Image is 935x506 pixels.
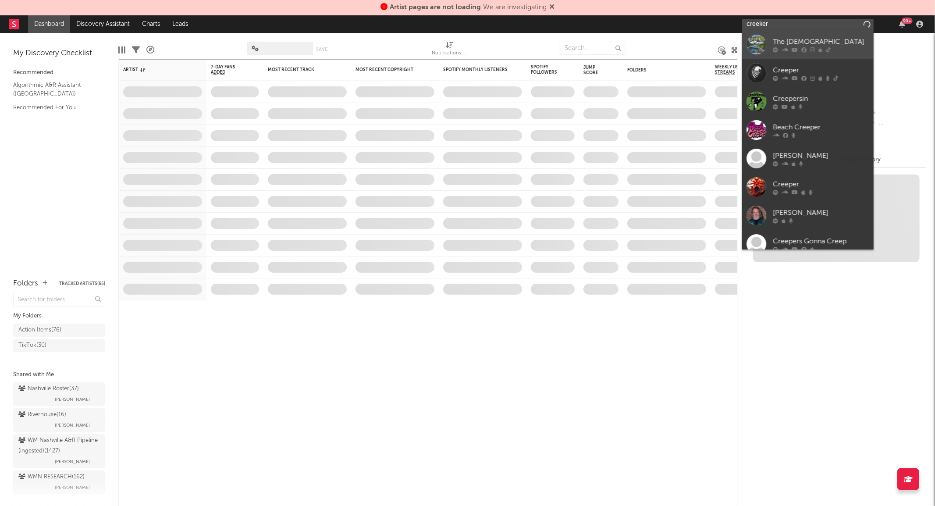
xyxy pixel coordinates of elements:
[531,64,562,75] div: Spotify Followers
[13,80,96,98] a: Algorithmic A&R Assistant ([GEOGRAPHIC_DATA])
[166,15,194,33] a: Leads
[118,37,125,63] div: Edit Columns
[18,435,98,456] div: WM Nashville A&R Pipeline (ingested) ( 1427 )
[773,179,869,190] div: Creeper
[13,408,105,432] a: Riverhouse(16)[PERSON_NAME]
[773,65,869,76] div: Creeper
[390,4,481,11] span: Artist pages are not loading
[13,311,105,321] div: My Folders
[18,472,85,482] div: WMN RESEARCH ( 162 )
[146,37,154,63] div: A&R Pipeline
[55,394,90,405] span: [PERSON_NAME]
[742,87,874,116] a: Creepersin
[868,119,926,130] div: --
[13,434,105,468] a: WM Nashville A&R Pipeline (ingested)(1427)[PERSON_NAME]
[55,482,90,493] span: [PERSON_NAME]
[316,47,327,52] button: Save
[13,324,105,337] a: Action Items(76)
[742,30,874,59] a: The [DEMOGRAPHIC_DATA]
[13,103,96,112] a: Recommended For You
[13,370,105,380] div: Shared with Me
[773,94,869,104] div: Creepersin
[902,18,913,24] div: 99 +
[132,37,140,63] div: Filters
[773,236,869,247] div: Creepers Gonna Creep
[773,122,869,133] div: Beach Creeper
[583,65,605,75] div: Jump Score
[432,37,467,63] div: Notifications (Artist)
[18,340,46,351] div: TikTok ( 30 )
[356,67,421,72] div: Most Recent Copyright
[868,107,926,119] div: --
[742,116,874,144] a: Beach Creeper
[268,67,334,72] div: Most Recent Track
[773,37,869,47] div: The [DEMOGRAPHIC_DATA]
[13,382,105,406] a: Nashville Roster(37)[PERSON_NAME]
[742,59,874,87] a: Creeper
[742,173,874,201] a: Creeper
[28,15,70,33] a: Dashboard
[18,384,79,394] div: Nashville Roster ( 37 )
[13,339,105,352] a: TikTok(30)
[773,151,869,161] div: [PERSON_NAME]
[13,278,38,289] div: Folders
[18,325,61,335] div: Action Items ( 76 )
[899,21,905,28] button: 99+
[715,64,746,75] span: Weekly US Streams
[627,68,693,73] div: Folders
[549,4,555,11] span: Dismiss
[742,201,874,230] a: [PERSON_NAME]
[13,470,105,494] a: WMN RESEARCH(162)[PERSON_NAME]
[432,48,467,59] div: Notifications (Artist)
[560,42,626,55] input: Search...
[55,420,90,431] span: [PERSON_NAME]
[123,67,189,72] div: Artist
[18,410,66,420] div: Riverhouse ( 16 )
[211,64,246,75] span: 7-Day Fans Added
[136,15,166,33] a: Charts
[55,456,90,467] span: [PERSON_NAME]
[742,230,874,258] a: Creepers Gonna Creep
[59,282,105,286] button: Tracked Artists(65)
[773,208,869,218] div: [PERSON_NAME]
[742,19,874,30] input: Search for artists
[13,48,105,59] div: My Discovery Checklist
[70,15,136,33] a: Discovery Assistant
[390,4,547,11] span: : We are investigating
[742,144,874,173] a: [PERSON_NAME]
[443,67,509,72] div: Spotify Monthly Listeners
[13,68,105,78] div: Recommended
[13,294,105,306] input: Search for folders...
